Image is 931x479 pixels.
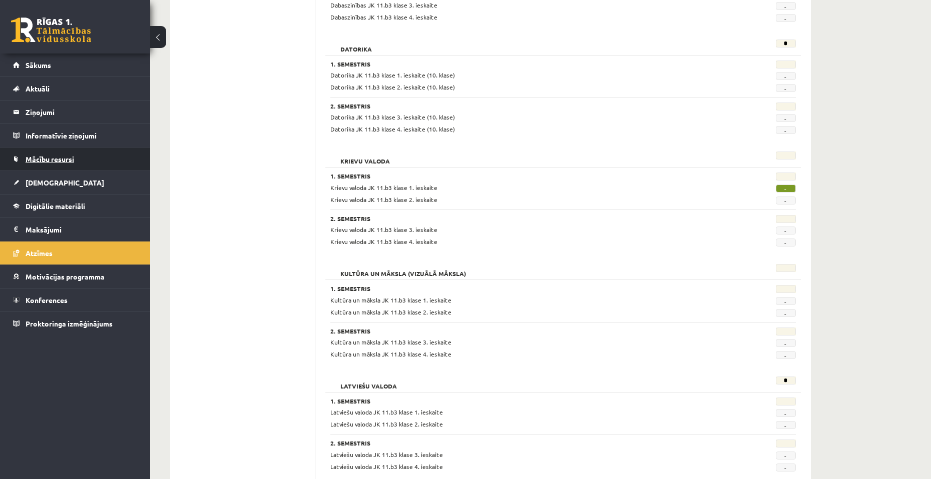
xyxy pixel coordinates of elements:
[776,421,796,429] span: -
[776,238,796,246] span: -
[330,408,443,416] span: Latviešu valoda JK 11.b3 klase 1. ieskaite
[776,184,796,192] span: -
[26,60,51,69] span: Sākums
[776,72,796,80] span: -
[13,265,138,288] a: Motivācijas programma
[26,178,104,187] span: [DEMOGRAPHIC_DATA]
[13,53,138,76] a: Sākums
[330,71,455,79] span: Datorika JK 11.b3 klase 1. ieskaite (10. klase)
[776,339,796,347] span: -
[13,171,138,194] a: [DEMOGRAPHIC_DATA]
[330,296,451,304] span: Kultūra un māksla JK 11.b3 klase 1. ieskaite
[776,297,796,305] span: -
[13,194,138,217] a: Digitālie materiāli
[776,126,796,134] span: -
[330,13,437,21] span: Dabaszinības JK 11.b3 klase 4. ieskaite
[330,420,443,428] span: Latviešu valoda JK 11.b3 klase 2. ieskaite
[776,2,796,10] span: -
[330,113,455,121] span: Datorika JK 11.b3 klase 3. ieskaite (10. klase)
[330,376,407,386] h2: Latviešu valoda
[776,226,796,234] span: -
[330,225,437,233] span: Krievu valoda JK 11.b3 klase 3. ieskaite
[330,285,716,292] h3: 1. Semestris
[26,248,53,257] span: Atzīmes
[26,124,138,147] legend: Informatīvie ziņojumi
[330,264,476,274] h2: Kultūra un māksla (vizuālā māksla)
[11,17,91,42] a: Rīgas 1. Tālmācības vidusskola
[26,319,113,328] span: Proktoringa izmēģinājums
[330,183,437,191] span: Krievu valoda JK 11.b3 klase 1. ieskaite
[13,312,138,335] a: Proktoringa izmēģinājums
[330,39,382,49] h2: Datorika
[330,350,451,358] span: Kultūra un māksla JK 11.b3 klase 4. ieskaite
[776,409,796,417] span: -
[330,195,437,203] span: Krievu valoda JK 11.b3 klase 2. ieskaite
[330,1,437,9] span: Dabaszinības JK 11.b3 klase 3. ieskaite
[330,125,455,133] span: Datorika JK 11.b3 klase 4. ieskaite (10. klase)
[330,338,451,346] span: Kultūra un māksla JK 11.b3 klase 3. ieskaite
[13,124,138,147] a: Informatīvie ziņojumi
[26,84,50,93] span: Aktuāli
[776,351,796,359] span: -
[776,309,796,317] span: -
[13,288,138,311] a: Konferences
[330,450,443,458] span: Latviešu valoda JK 11.b3 klase 3. ieskaite
[26,154,74,163] span: Mācību resursi
[13,77,138,100] a: Aktuāli
[330,439,716,446] h3: 2. Semestris
[330,397,716,404] h3: 1. Semestris
[330,60,716,67] h3: 1. Semestris
[13,147,138,170] a: Mācību resursi
[330,308,451,316] span: Kultūra un māksla JK 11.b3 klase 2. ieskaite
[776,114,796,122] span: -
[13,218,138,241] a: Maksājumi
[26,218,138,241] legend: Maksājumi
[26,201,85,210] span: Digitālie materiāli
[776,196,796,204] span: -
[13,100,138,123] a: Ziņojumi
[776,463,796,471] span: -
[330,462,443,470] span: Latviešu valoda JK 11.b3 klase 4. ieskaite
[26,295,68,304] span: Konferences
[776,14,796,22] span: -
[330,237,437,245] span: Krievu valoda JK 11.b3 klase 4. ieskaite
[26,272,105,281] span: Motivācijas programma
[776,451,796,459] span: -
[330,151,400,161] h2: Krievu valoda
[330,102,716,109] h3: 2. Semestris
[330,215,716,222] h3: 2. Semestris
[330,327,716,334] h3: 2. Semestris
[13,241,138,264] a: Atzīmes
[776,84,796,92] span: -
[330,83,455,91] span: Datorika JK 11.b3 klase 2. ieskaite (10. klase)
[26,100,138,123] legend: Ziņojumi
[330,172,716,179] h3: 1. Semestris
